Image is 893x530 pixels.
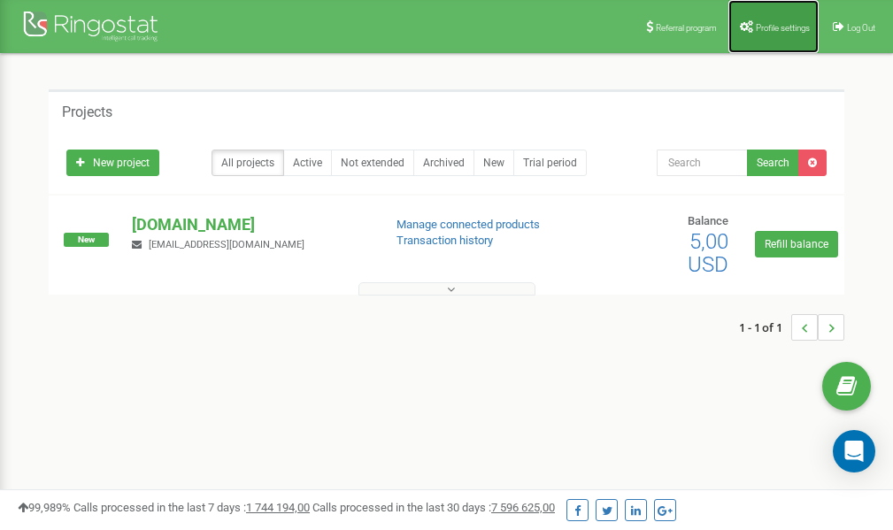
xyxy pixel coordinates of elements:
[656,23,717,33] span: Referral program
[413,150,474,176] a: Archived
[688,214,728,227] span: Balance
[396,218,540,231] a: Manage connected products
[246,501,310,514] u: 1 744 194,00
[62,104,112,120] h5: Projects
[212,150,284,176] a: All projects
[312,501,555,514] span: Calls processed in the last 30 days :
[513,150,587,176] a: Trial period
[64,233,109,247] span: New
[657,150,748,176] input: Search
[739,314,791,341] span: 1 - 1 of 1
[688,229,728,277] span: 5,00 USD
[747,150,799,176] button: Search
[491,501,555,514] u: 7 596 625,00
[73,501,310,514] span: Calls processed in the last 7 days :
[756,23,810,33] span: Profile settings
[755,231,838,257] a: Refill balance
[396,234,493,247] a: Transaction history
[18,501,71,514] span: 99,989%
[331,150,414,176] a: Not extended
[132,213,367,236] p: [DOMAIN_NAME]
[283,150,332,176] a: Active
[473,150,514,176] a: New
[833,430,875,472] div: Open Intercom Messenger
[739,296,844,358] nav: ...
[149,239,304,250] span: [EMAIL_ADDRESS][DOMAIN_NAME]
[66,150,159,176] a: New project
[847,23,875,33] span: Log Out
